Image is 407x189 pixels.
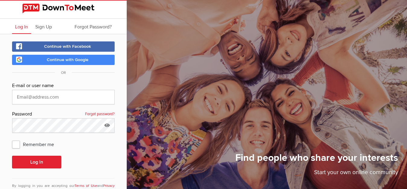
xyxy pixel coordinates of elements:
span: OR [55,70,72,75]
a: Sign Up [32,19,55,34]
p: Start your own online community [235,168,398,180]
img: DownToMeet [22,4,104,13]
h1: Find people who share your interests [235,152,398,168]
div: Password [12,110,115,118]
span: Sign Up [35,24,52,30]
div: E-mail or user name [12,82,115,90]
a: Forgot password? [85,110,115,118]
span: Continue with Facebook [44,44,91,49]
span: Log In [15,24,28,30]
input: Email@address.com [12,90,115,104]
span: Continue with Google [47,57,88,62]
span: Remember me [12,139,60,150]
a: Forgot Password? [72,19,115,34]
a: Log In [12,19,31,34]
a: Terms of Use [75,184,97,188]
span: Forgot Password? [75,24,112,30]
button: Log In [12,156,61,168]
a: Continue with Google [12,55,115,65]
a: Continue with Facebook [12,41,115,52]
